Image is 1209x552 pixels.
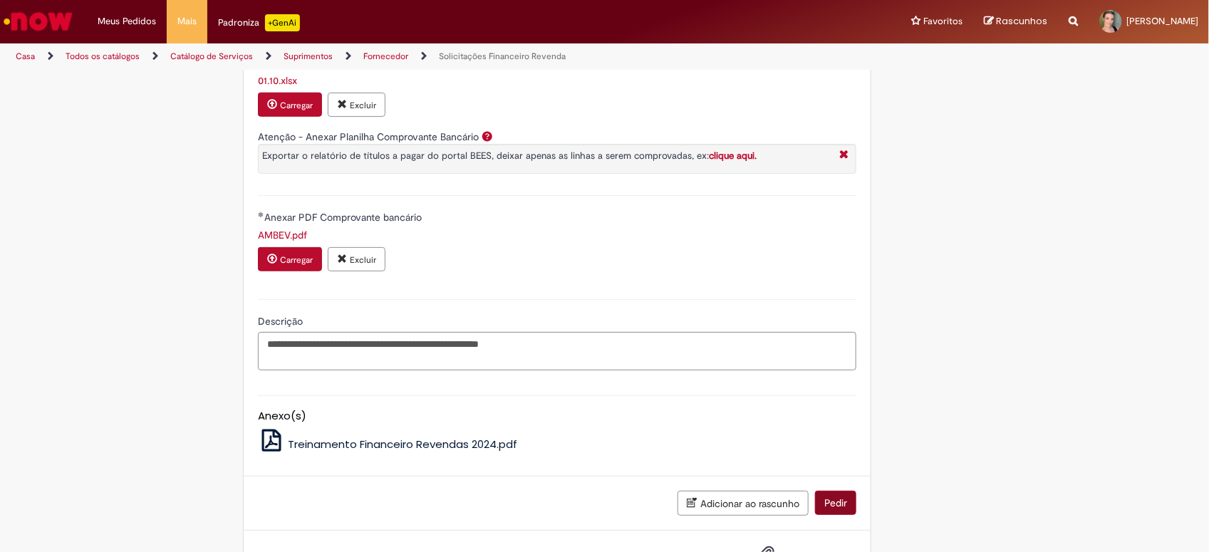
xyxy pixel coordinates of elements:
h5: Anexo(s) [258,410,856,422]
small: Excluir [350,100,376,111]
button: Excluir anexo AMBEV.pdf [328,247,385,271]
a: Fornecedor [363,51,408,62]
a: Catálogo de Serviços [170,51,253,62]
button: Adicionar ao rascunho [678,491,809,516]
span: Obrigatório Preenchido [258,212,264,217]
button: Carregar anexo para Anexar PDF Comprovante bancário Obrigatório [258,247,322,271]
span: Descrição [258,315,306,328]
button: Pedir [815,491,856,515]
label: Atenção - Anexar Planilha Comprovante Bancário [258,130,479,143]
span: Rascunhos [996,14,1047,28]
a: Treinamento Financeiro Revendas 2024.pdf [258,437,517,452]
small: Excluir [350,254,376,266]
span: Mais [177,14,197,28]
span: Anexar PDF Comprovante bancário [264,211,425,224]
p: +GenAi [265,14,300,31]
span: Treinamento Financeiro Revendas 2024.pdf [288,437,517,452]
button: Excluir anexo 01.10.xlsx [328,93,385,117]
i: Close More information for question_atencao_comprovante_bancario [836,148,852,163]
span: [PERSON_NAME] [1126,15,1198,27]
ul: Trilha de navegação da página [11,43,795,70]
span: Exportar o relatório de títulos a pagar do portal BEES, deixar apenas as linhas a serem comprovad... [262,150,757,162]
a: Baixar AMBEV.pdf [258,229,307,241]
a: Suprimentos [284,51,333,62]
a: Todos os catálogos [66,51,140,62]
a: Baixar 01.10.xlsx [258,74,297,87]
span: Favoritos [923,14,962,28]
small: Carregar [280,254,313,266]
small: Carregar [280,100,313,111]
a: clique aqui. [709,150,757,162]
a: Casa [16,51,35,62]
span: Anexar Planilha Comprovante Bancário [264,56,440,69]
textarea: Descrição [258,332,856,371]
font: Adicionar ao rascunho [700,497,799,510]
a: Rascunhos [984,15,1047,28]
img: ServiceNow [1,7,75,36]
span: Meus Pedidos [98,14,156,28]
a: Solicitações Financeiro Revenda [439,51,566,62]
span: Help for Atenção - Anexar Planilha Comprovante Bancário [479,130,496,142]
button: Upload Anexo para Anexar Planilha Comprovante Bancário Necessário [258,93,322,117]
font: Padroniza [218,16,259,30]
